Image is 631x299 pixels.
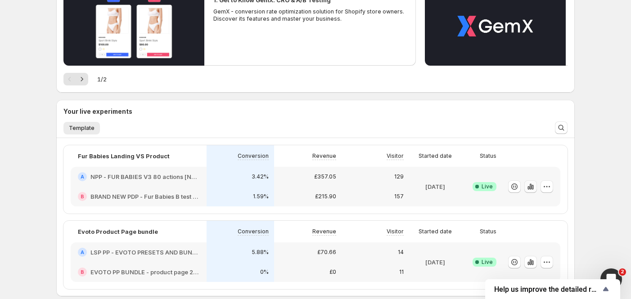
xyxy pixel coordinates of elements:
[419,152,452,160] p: Started date
[90,172,199,181] h2: NPP - FUR BABIES V3 80 actions [NEW LAYOUT 2025]
[317,249,336,256] p: £70.66
[81,250,84,255] h2: A
[387,152,404,160] p: Visitor
[260,268,269,276] p: 0%
[312,152,336,160] p: Revenue
[398,249,404,256] p: 14
[78,227,158,236] p: Evoto Product Page bundle
[63,107,132,116] h3: Your live experiments
[494,285,600,294] span: Help us improve the detailed report for A/B campaigns
[78,152,170,161] p: Fur Babies Landing VS Product
[252,249,269,256] p: 5.88%
[69,125,95,132] span: Template
[480,152,496,160] p: Status
[238,228,269,235] p: Conversion
[90,192,199,201] h2: BRAND NEW PDP - Fur Babies B test [DATE]
[394,193,404,200] p: 157
[213,8,407,22] p: GemX - conversion rate optimization solution for Shopify store owners. Discover its features and ...
[63,73,88,85] nav: Pagination
[90,268,199,277] h2: EVOTO PP BUNDLE - product page 2 shorter with split top first B PAGE
[81,269,84,275] h2: B
[76,73,88,85] button: Next
[425,258,445,267] p: [DATE]
[419,228,452,235] p: Started date
[81,194,84,199] h2: B
[315,193,336,200] p: £215.90
[238,152,269,160] p: Conversion
[90,248,199,257] h2: LSP PP - EVOTO PRESETS AND BUNDLE
[253,193,269,200] p: 1.59%
[494,284,611,295] button: Show survey - Help us improve the detailed report for A/B campaigns
[482,259,493,266] span: Live
[600,268,622,290] iframe: Intercom live chat
[425,182,445,191] p: [DATE]
[555,121,568,134] button: Search and filter results
[480,228,496,235] p: Status
[619,268,626,276] span: 2
[97,75,107,84] span: 1 / 2
[399,268,404,276] p: 11
[387,228,404,235] p: Visitor
[482,183,493,190] span: Live
[312,228,336,235] p: Revenue
[252,173,269,180] p: 3.42%
[81,174,84,179] h2: A
[314,173,336,180] p: £357.05
[394,173,404,180] p: 129
[329,268,336,276] p: £0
